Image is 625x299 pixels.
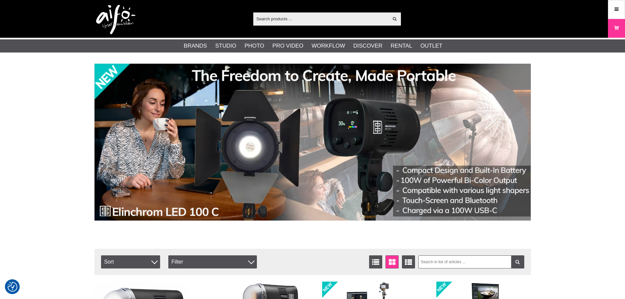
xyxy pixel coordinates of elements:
[215,42,236,50] a: Studio
[8,281,17,293] button: Consent Preferences
[184,42,207,50] a: Brands
[402,255,415,268] a: Extended list
[8,282,17,292] img: Revisit consent button
[272,42,303,50] a: Pro Video
[420,42,442,50] a: Outlet
[168,255,257,268] div: Filter
[101,255,160,268] span: Sort
[353,42,383,50] a: Discover
[418,255,524,268] input: Search in list of articles ...
[253,14,389,24] input: Search products ...
[244,42,264,50] a: Photo
[94,64,531,221] img: Ad:002 banner-elin-led100c11390x.jpg
[385,255,399,268] a: Window
[96,5,135,34] img: logo.png
[312,42,345,50] a: Workflow
[511,255,524,268] a: Filter
[391,42,412,50] a: Rental
[369,255,382,268] a: List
